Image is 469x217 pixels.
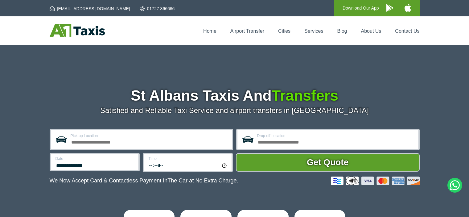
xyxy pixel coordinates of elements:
a: 01727 866666 [140,6,175,12]
h1: St Albans Taxis And [50,88,420,103]
a: About Us [361,28,381,34]
a: Home [203,28,216,34]
label: Date [56,157,135,161]
a: Contact Us [395,28,419,34]
a: Services [304,28,323,34]
label: Time [149,157,228,161]
img: A1 Taxis Android App [386,4,393,12]
p: Download Our App [343,4,379,12]
button: Get Quote [236,153,420,172]
img: A1 Taxis St Albans LTD [50,24,105,37]
a: Cities [278,28,290,34]
label: Drop-off Location [257,134,415,138]
a: [EMAIL_ADDRESS][DOMAIN_NAME] [50,6,130,12]
label: Pick-up Location [71,134,228,138]
img: Credit And Debit Cards [331,177,420,185]
span: The Car at No Extra Charge. [167,177,238,184]
img: A1 Taxis iPhone App [405,4,411,12]
p: We Now Accept Card & Contactless Payment In [50,177,238,184]
span: Transfers [272,87,338,104]
a: Blog [337,28,347,34]
p: Satisfied and Reliable Taxi Service and airport transfers in [GEOGRAPHIC_DATA] [50,106,420,115]
a: Airport Transfer [230,28,264,34]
